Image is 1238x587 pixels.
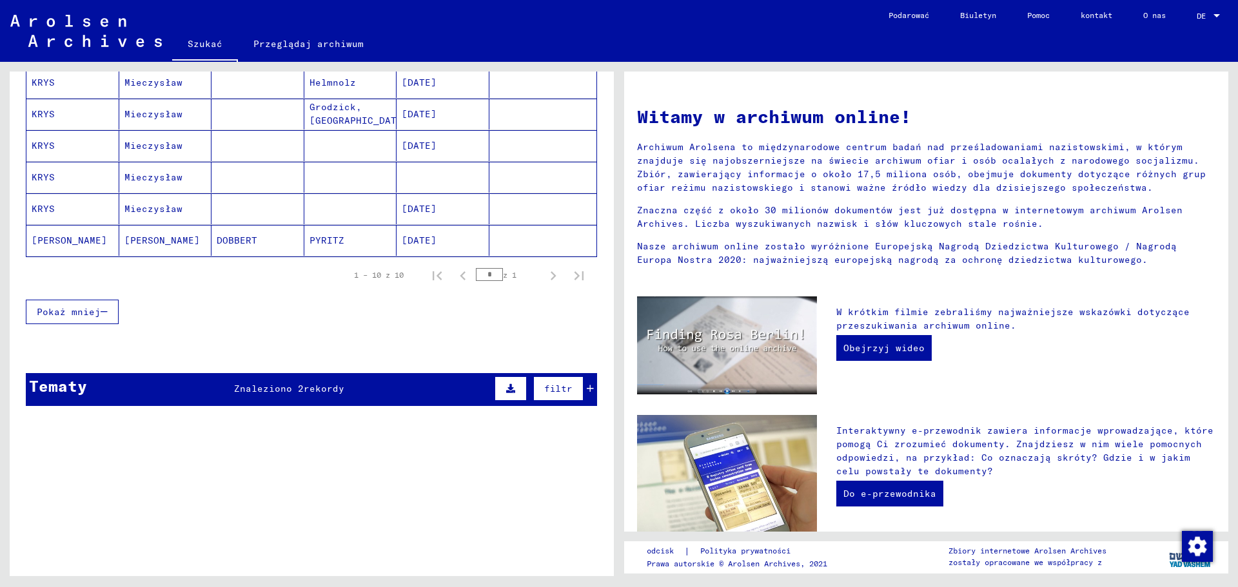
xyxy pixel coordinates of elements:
font: O nas [1143,10,1166,20]
a: odcisk [647,544,684,558]
a: Przeglądaj archiwum [238,28,379,59]
font: [DATE] [402,203,437,215]
font: [PERSON_NAME] [32,235,107,246]
font: zostały opracowane we współpracy z [948,557,1102,567]
font: KRYS [32,77,55,88]
font: 1 – 10 z 10 [354,270,404,280]
font: [DATE] [402,140,437,151]
font: Mieczysław [124,108,182,120]
font: KRYS [32,108,55,120]
font: | [684,545,690,557]
img: eguide.jpg [637,415,817,535]
font: [DATE] [402,235,437,246]
font: Znaczna część z około 30 milionów dokumentów jest już dostępna w internetowym archiwum Arolsen Ar... [637,204,1183,229]
font: filtr [544,383,573,394]
font: Interaktywny e-przewodnik zawiera informacje wprowadzające, które pomogą Ci zrozumieć dokumenty. ... [836,425,1213,477]
font: rekordy [304,383,344,394]
font: kontakt [1081,10,1112,20]
font: KRYS [32,203,55,215]
font: Obejrzyj wideo [843,342,925,354]
button: Pierwsza strona [424,262,450,288]
img: Zmiana zgody [1182,531,1213,562]
font: z 1 [503,270,516,280]
font: Biuletyn [960,10,996,20]
font: [DATE] [402,108,437,120]
font: KRYS [32,140,55,151]
font: Mieczysław [124,171,182,183]
font: Grodzick, [GEOGRAPHIC_DATA] [309,101,408,126]
font: odcisk [647,546,674,555]
font: Mieczysław [124,77,182,88]
font: Pomoc [1027,10,1050,20]
font: Zbiory internetowe Arolsen Archives [948,546,1106,555]
font: Przeglądaj archiwum [253,38,364,50]
font: PYRITZ [309,235,344,246]
font: Witamy w archiwum online! [637,105,911,128]
font: DOBBERT [217,235,257,246]
font: Nasze archiwum online zostało wyróżnione Europejską Nagrodą Dziedzictwa Kulturowego / Nagrodą Eur... [637,240,1177,265]
button: Pokaż mniej [26,300,119,324]
button: Następna strona [540,262,566,288]
font: Pokaż mniej [37,306,101,318]
font: [PERSON_NAME] [124,235,200,246]
a: Do e-przewodnika [836,481,943,506]
button: Poprzednia strona [450,262,476,288]
font: Szukać [188,38,222,50]
font: Podarować [889,10,929,20]
font: W krótkim filmie zebraliśmy najważniejsze wskazówki dotyczące przeszukiwania archiwum online. [836,306,1190,331]
font: Helmnolz [309,77,356,88]
font: Mieczysław [124,203,182,215]
a: Szukać [172,28,238,62]
font: Prawa autorskie © Arolsen Archives, 2021 [647,559,827,568]
font: Archiwum Arolsena to międzynarodowe centrum badań nad prześladowaniami nazistowskimi, w którym zn... [637,141,1206,193]
font: [DATE] [402,77,437,88]
font: Mieczysław [124,140,182,151]
font: KRYS [32,171,55,183]
font: Tematy [29,376,87,396]
font: DE [1197,11,1206,21]
font: Do e-przewodnika [843,488,936,499]
font: Znaleziono 2 [234,383,304,394]
a: Polityka prywatności [690,544,806,558]
img: Arolsen_neg.svg [10,15,162,47]
a: Obejrzyj wideo [836,335,932,361]
img: yv_logo.png [1166,541,1215,573]
font: Polityka prywatności [700,546,791,555]
img: video.jpg [637,296,817,394]
button: Ostatnia strona [566,262,592,288]
button: filtr [533,376,584,401]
